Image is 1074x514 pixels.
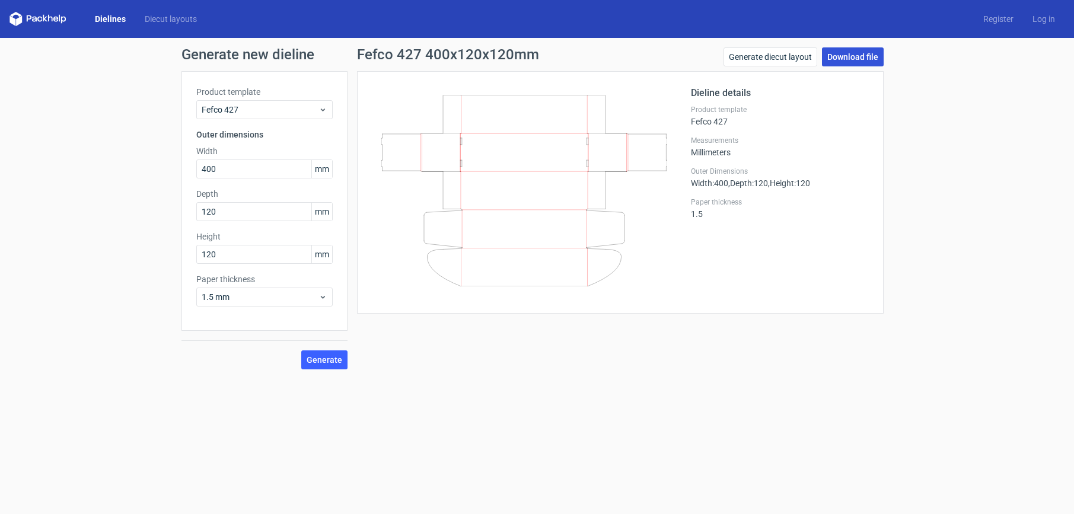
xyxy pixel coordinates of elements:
span: , Height : 120 [768,178,810,188]
span: Fefco 427 [202,104,318,116]
div: 1.5 [691,197,869,219]
div: Millimeters [691,136,869,157]
label: Paper thickness [196,273,333,285]
a: Generate diecut layout [724,47,817,66]
label: Width [196,145,333,157]
span: , Depth : 120 [728,178,768,188]
a: Log in [1023,13,1065,25]
h1: Fefco 427 400x120x120mm [357,47,539,62]
label: Measurements [691,136,869,145]
label: Depth [196,188,333,200]
a: Register [974,13,1023,25]
button: Generate [301,350,348,369]
label: Product template [196,86,333,98]
a: Dielines [85,13,135,25]
a: Diecut layouts [135,13,206,25]
span: mm [311,245,332,263]
label: Paper thickness [691,197,869,207]
span: 1.5 mm [202,291,318,303]
span: Generate [307,356,342,364]
label: Product template [691,105,869,114]
span: mm [311,160,332,178]
div: Fefco 427 [691,105,869,126]
label: Height [196,231,333,242]
h2: Dieline details [691,86,869,100]
label: Outer Dimensions [691,167,869,176]
a: Download file [822,47,884,66]
span: mm [311,203,332,221]
h1: Generate new dieline [181,47,893,62]
span: Width : 400 [691,178,728,188]
h3: Outer dimensions [196,129,333,141]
